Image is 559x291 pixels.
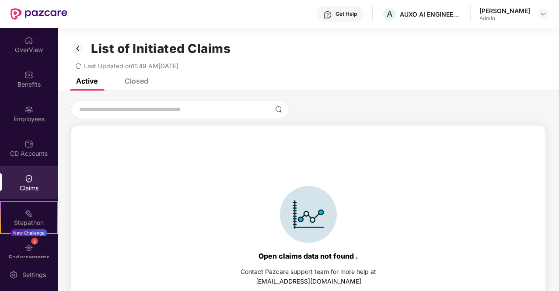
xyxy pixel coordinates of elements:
[31,238,38,245] div: 2
[479,15,530,22] div: Admin
[540,11,547,18] img: svg+xml;base64,PHN2ZyBpZD0iRHJvcGRvd24tMzJ4MzIiIHhtbG5zPSJodHRwOi8vd3d3LnczLm9yZy8yMDAwL3N2ZyIgd2...
[275,106,282,113] img: svg+xml;base64,PHN2ZyBpZD0iU2VhcmNoLTMyeDMyIiB4bWxucz0iaHR0cDovL3d3dy53My5vcmcvMjAwMC9zdmciIHdpZH...
[256,277,361,285] a: [EMAIL_ADDRESS][DOMAIN_NAME]
[75,62,81,70] span: redo
[125,77,148,85] div: Closed
[280,186,337,243] img: svg+xml;base64,PHN2ZyBpZD0iSWNvbl9DbGFpbSIgZGF0YS1uYW1lPSJJY29uIENsYWltIiB4bWxucz0iaHR0cDovL3d3dy...
[24,36,33,45] img: svg+xml;base64,PHN2ZyBpZD0iSG9tZSIgeG1sbnM9Imh0dHA6Ly93d3cudzMub3JnLzIwMDAvc3ZnIiB3aWR0aD0iMjAiIG...
[323,11,332,19] img: svg+xml;base64,PHN2ZyBpZD0iSGVscC0zMngzMiIgeG1sbnM9Imh0dHA6Ly93d3cudzMub3JnLzIwMDAvc3ZnIiB3aWR0aD...
[387,9,393,19] span: A
[20,270,49,279] div: Settings
[71,41,85,56] img: svg+xml;base64,PHN2ZyB3aWR0aD0iMzIiIGhlaWdodD0iMzIiIHZpZXdCb3g9IjAgMCAzMiAzMiIgZmlsbD0ibm9uZSIgeG...
[241,267,376,277] div: Contact Pazcare support team for more help at
[24,209,33,217] img: svg+xml;base64,PHN2ZyB4bWxucz0iaHR0cDovL3d3dy53My5vcmcvMjAwMC9zdmciIHdpZHRoPSIyMSIgaGVpZ2h0PSIyMC...
[10,8,67,20] img: New Pazcare Logo
[91,41,231,56] h1: List of Initiated Claims
[335,11,357,18] div: Get Help
[76,77,98,85] div: Active
[400,10,461,18] div: AUXO AI ENGINEERING PRIVATE LIMITED
[9,270,18,279] img: svg+xml;base64,PHN2ZyBpZD0iU2V0dGluZy0yMHgyMCIgeG1sbnM9Imh0dHA6Ly93d3cudzMub3JnLzIwMDAvc3ZnIiB3aW...
[259,252,358,260] div: Open claims data not found .
[479,7,530,15] div: [PERSON_NAME]
[24,174,33,183] img: svg+xml;base64,PHN2ZyBpZD0iQ2xhaW0iIHhtbG5zPSJodHRwOi8vd3d3LnczLm9yZy8yMDAwL3N2ZyIgd2lkdGg9IjIwIi...
[24,140,33,148] img: svg+xml;base64,PHN2ZyBpZD0iQ0RfQWNjb3VudHMiIGRhdGEtbmFtZT0iQ0QgQWNjb3VudHMiIHhtbG5zPSJodHRwOi8vd3...
[10,229,47,236] div: New Challenge
[24,105,33,114] img: svg+xml;base64,PHN2ZyBpZD0iRW1wbG95ZWVzIiB4bWxucz0iaHR0cDovL3d3dy53My5vcmcvMjAwMC9zdmciIHdpZHRoPS...
[24,243,33,252] img: svg+xml;base64,PHN2ZyBpZD0iRW5kb3JzZW1lbnRzIiB4bWxucz0iaHR0cDovL3d3dy53My5vcmcvMjAwMC9zdmciIHdpZH...
[24,70,33,79] img: svg+xml;base64,PHN2ZyBpZD0iQmVuZWZpdHMiIHhtbG5zPSJodHRwOi8vd3d3LnczLm9yZy8yMDAwL3N2ZyIgd2lkdGg9Ij...
[1,218,57,227] div: Stepathon
[84,62,178,70] span: Last Updated on 11:49 AM[DATE]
